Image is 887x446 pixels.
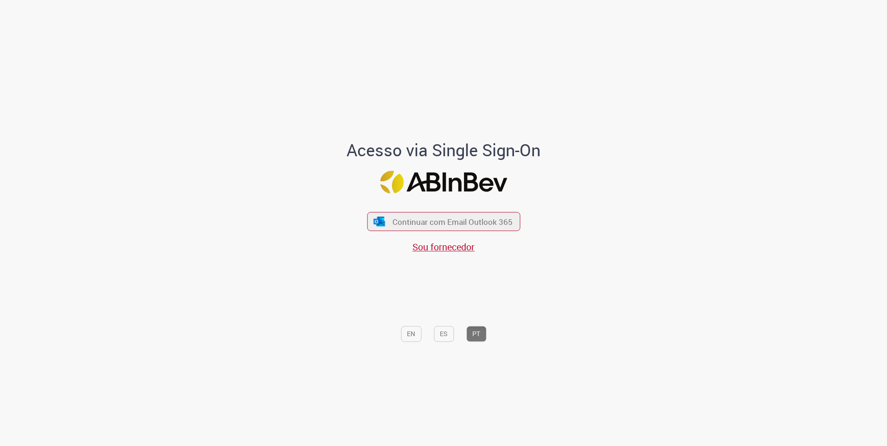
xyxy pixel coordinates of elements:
button: EN [401,326,421,342]
img: Logo ABInBev [380,171,507,193]
a: Sou fornecedor [412,241,475,254]
button: ícone Azure/Microsoft 360 Continuar com Email Outlook 365 [367,212,520,231]
button: ES [434,326,454,342]
h1: Acesso via Single Sign-On [315,141,572,160]
button: PT [466,326,486,342]
img: ícone Azure/Microsoft 360 [373,217,386,226]
span: Continuar com Email Outlook 365 [392,217,513,227]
